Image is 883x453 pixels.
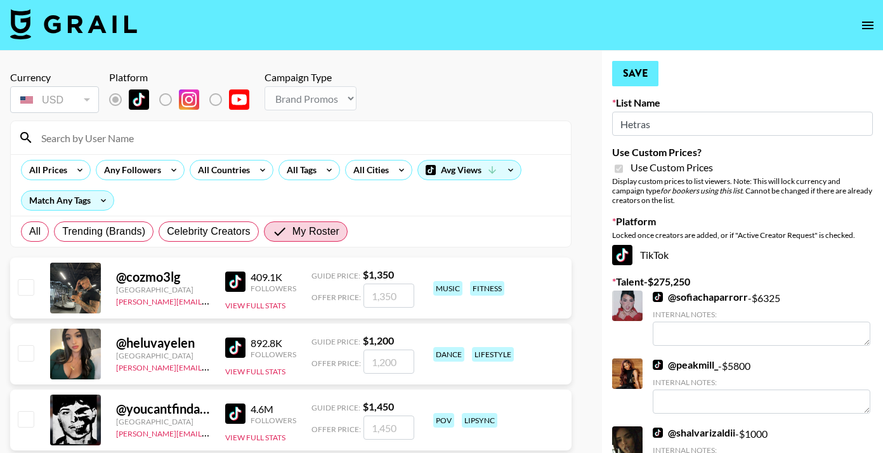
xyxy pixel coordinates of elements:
[265,71,356,84] div: Campaign Type
[631,161,713,174] span: Use Custom Prices
[96,161,164,180] div: Any Followers
[612,275,873,288] label: Talent - $ 275,250
[10,9,137,39] img: Grail Talent
[653,360,663,370] img: TikTok
[612,146,873,159] label: Use Custom Prices?
[612,245,632,265] img: TikTok
[190,161,252,180] div: All Countries
[433,281,462,296] div: music
[62,224,145,239] span: Trending (Brands)
[167,224,251,239] span: Celebrity Creators
[653,426,735,439] a: @shalvarizaldii
[251,271,296,284] div: 409.1K
[225,272,245,292] img: TikTok
[653,428,663,438] img: TikTok
[653,291,748,303] a: @sofiachaparrorr
[29,224,41,239] span: All
[225,433,285,442] button: View Full Stats
[116,269,210,285] div: @ cozmo3lg
[612,61,658,86] button: Save
[116,401,210,417] div: @ youcantfindalex
[225,301,285,310] button: View Full Stats
[346,161,391,180] div: All Cities
[34,128,563,148] input: Search by User Name
[363,350,414,374] input: 1,200
[292,224,339,239] span: My Roster
[311,271,360,280] span: Guide Price:
[225,338,245,358] img: TikTok
[116,351,210,360] div: [GEOGRAPHIC_DATA]
[363,400,394,412] strong: $ 1,450
[116,285,210,294] div: [GEOGRAPHIC_DATA]
[251,284,296,293] div: Followers
[116,360,304,372] a: [PERSON_NAME][EMAIL_ADDRESS][DOMAIN_NAME]
[311,337,360,346] span: Guide Price:
[462,413,497,428] div: lipsync
[612,230,873,240] div: Locked once creators are added, or if "Active Creator Request" is checked.
[418,161,521,180] div: Avg Views
[363,284,414,308] input: 1,350
[653,377,870,387] div: Internal Notes:
[251,403,296,416] div: 4.6M
[179,89,199,110] img: Instagram
[129,89,149,110] img: TikTok
[433,413,454,428] div: pov
[225,404,245,424] img: TikTok
[855,13,880,38] button: open drawer
[251,350,296,359] div: Followers
[653,358,718,371] a: @peakmill_
[116,294,304,306] a: [PERSON_NAME][EMAIL_ADDRESS][DOMAIN_NAME]
[653,291,870,346] div: - $ 6325
[251,416,296,425] div: Followers
[279,161,319,180] div: All Tags
[311,292,361,302] span: Offer Price:
[311,424,361,434] span: Offer Price:
[660,186,742,195] em: for bookers using this list
[311,358,361,368] span: Offer Price:
[311,403,360,412] span: Guide Price:
[109,86,259,113] div: List locked to TikTok.
[472,347,514,362] div: lifestyle
[22,191,114,210] div: Match Any Tags
[10,71,99,84] div: Currency
[22,161,70,180] div: All Prices
[653,310,870,319] div: Internal Notes:
[612,215,873,228] label: Platform
[653,292,663,302] img: TikTok
[225,367,285,376] button: View Full Stats
[10,84,99,115] div: Currency is locked to USD
[470,281,504,296] div: fitness
[612,96,873,109] label: List Name
[13,89,96,111] div: USD
[612,176,873,205] div: Display custom prices to list viewers. Note: This will lock currency and campaign type . Cannot b...
[109,71,259,84] div: Platform
[116,335,210,351] div: @ heluvayelen
[251,337,296,350] div: 892.8K
[653,358,870,414] div: - $ 5800
[116,417,210,426] div: [GEOGRAPHIC_DATA]
[363,268,394,280] strong: $ 1,350
[363,334,394,346] strong: $ 1,200
[229,89,249,110] img: YouTube
[612,245,873,265] div: TikTok
[116,426,304,438] a: [PERSON_NAME][EMAIL_ADDRESS][DOMAIN_NAME]
[433,347,464,362] div: dance
[363,416,414,440] input: 1,450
